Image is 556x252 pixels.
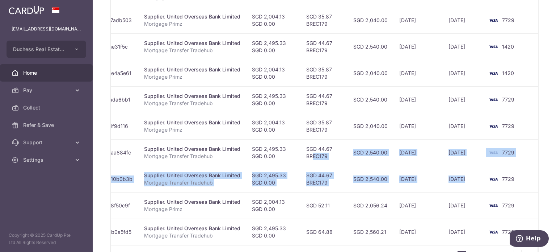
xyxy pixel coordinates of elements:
img: Bank Card [486,148,501,157]
img: Bank Card [486,16,501,25]
div: Supplier. United Overseas Bank Limited [144,40,240,47]
p: Mortgage Transfer Tradehub [144,179,240,186]
div: Supplier. United Overseas Bank Limited [144,145,240,153]
span: Settings [23,156,71,164]
td: [DATE] [393,192,443,219]
td: SGD 2,495.33 SGD 0.00 [246,219,300,245]
p: Mortgage Transfer Tradehub [144,47,240,54]
span: 7729 [502,123,514,129]
td: SGD 2,540.00 [347,33,393,60]
td: [DATE] [443,113,484,139]
td: SGD 52.11 [300,192,347,219]
p: Mortgage Transfer Tradehub [144,232,240,239]
div: Supplier. United Overseas Bank Limited [144,66,240,73]
p: Mortgage Primz [144,73,240,80]
td: [DATE] [443,219,484,245]
div: Supplier. United Overseas Bank Limited [144,92,240,100]
p: Mortgage Transfer Tradehub [144,153,240,160]
td: [DATE] [393,60,443,86]
td: [DATE] [443,166,484,192]
td: SGD 64.88 [300,219,347,245]
div: Supplier. United Overseas Bank Limited [144,225,240,232]
span: 7729 [502,229,514,235]
td: [DATE] [393,113,443,139]
td: SGD 2,495.33 SGD 0.00 [246,33,300,60]
td: SGD 2,004.13 SGD 0.00 [246,192,300,219]
td: SGD 44.67 BREC179 [300,166,347,192]
td: [DATE] [443,139,484,166]
td: [DATE] [443,60,484,86]
img: Bank Card [486,122,501,131]
td: [DATE] [393,33,443,60]
td: [DATE] [393,166,443,192]
td: SGD 44.67 BREC179 [300,33,347,60]
img: Bank Card [486,42,501,51]
img: Bank Card [486,69,501,78]
span: 7729 [502,202,514,208]
td: [DATE] [393,7,443,33]
td: SGD 2,540.00 [347,166,393,192]
button: Duchess Real Estate Investment Pte Ltd [7,41,86,58]
p: Mortgage Primz [144,206,240,213]
td: SGD 2,040.00 [347,60,393,86]
img: Bank Card [486,175,501,183]
td: [DATE] [443,33,484,60]
td: SGD 2,495.33 SGD 0.00 [246,139,300,166]
span: 1420 [502,70,514,76]
td: SGD 2,040.00 [347,113,393,139]
p: Mortgage Primz [144,126,240,133]
td: [DATE] [393,139,443,166]
td: SGD 44.67 BREC179 [300,86,347,113]
span: Collect [23,104,71,111]
td: SGD 35.87 BREC179 [300,113,347,139]
span: Pay [23,87,71,94]
span: 1420 [502,44,514,50]
td: [DATE] [393,219,443,245]
td: SGD 2,004.13 SGD 0.00 [246,113,300,139]
span: 7729 [502,96,514,103]
td: SGD 2,495.33 SGD 0.00 [246,86,300,113]
td: SGD 2,004.13 SGD 0.00 [246,60,300,86]
td: SGD 2,560.21 [347,219,393,245]
td: [DATE] [443,7,484,33]
td: SGD 35.87 BREC179 [300,7,347,33]
td: SGD 2,495.33 SGD 0.00 [246,166,300,192]
img: Bank Card [486,95,501,104]
div: Supplier. United Overseas Bank Limited [144,13,240,20]
td: SGD 2,056.24 [347,192,393,219]
td: SGD 35.87 BREC179 [300,60,347,86]
td: [DATE] [443,86,484,113]
td: SGD 2,540.00 [347,139,393,166]
td: [DATE] [443,192,484,219]
span: 7729 [502,149,514,156]
td: SGD 2,040.00 [347,7,393,33]
span: 7729 [502,176,514,182]
div: Supplier. United Overseas Bank Limited [144,172,240,179]
div: Supplier. United Overseas Bank Limited [144,198,240,206]
div: Supplier. United Overseas Bank Limited [144,119,240,126]
td: SGD 2,004.13 SGD 0.00 [246,7,300,33]
img: Bank Card [486,201,501,210]
span: 7729 [502,17,514,23]
td: SGD 44.67 BREC179 [300,139,347,166]
iframe: Opens a widget where you can find more information [510,230,549,248]
img: CardUp [9,6,44,15]
span: Duchess Real Estate Investment Pte Ltd [13,46,67,53]
td: SGD 2,540.00 [347,86,393,113]
span: Support [23,139,71,146]
img: Bank Card [486,228,501,236]
p: Mortgage Transfer Tradehub [144,100,240,107]
p: Mortgage Primz [144,20,240,28]
span: Refer & Save [23,121,71,129]
span: Home [23,69,71,77]
p: [EMAIL_ADDRESS][DOMAIN_NAME] [12,25,81,33]
td: [DATE] [393,86,443,113]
